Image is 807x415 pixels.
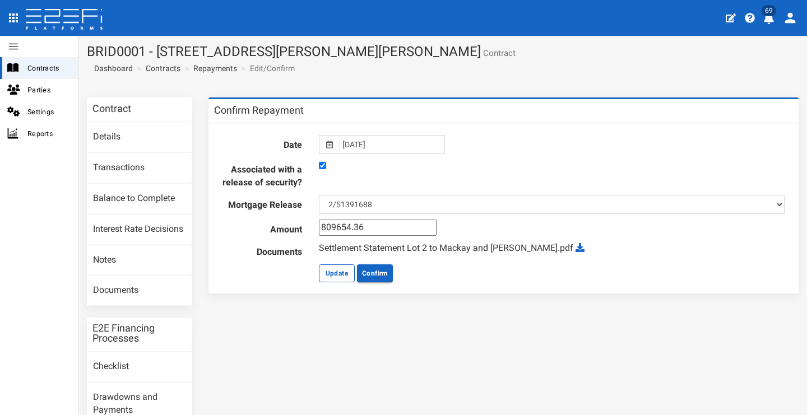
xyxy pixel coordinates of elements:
[90,64,133,73] span: Dashboard
[27,62,69,74] span: Contracts
[319,264,355,282] button: Update
[92,104,131,114] h3: Contract
[27,105,69,118] span: Settings
[146,63,180,74] a: Contracts
[87,245,192,276] a: Notes
[87,215,192,245] a: Interest Rate Decisions
[214,105,304,115] h3: Confirm Repayment
[481,49,516,58] small: Contract
[90,63,133,74] a: Dashboard
[214,160,310,189] label: Associated with a release of security?
[357,264,393,282] button: Confirm
[214,195,310,212] label: Mortgage Release
[214,135,310,152] label: Date
[87,276,192,306] a: Documents
[239,63,295,74] li: Edit/Confirm
[319,220,437,236] input: Enter Amount
[214,242,310,259] label: Documents
[87,184,192,214] a: Balance to Complete
[193,63,237,74] a: Repayments
[27,83,69,96] span: Parties
[87,352,192,382] a: Checklist
[87,153,192,183] a: Transactions
[92,323,186,343] h3: E2E Financing Processes
[87,44,799,59] h1: BRID0001 - [STREET_ADDRESS][PERSON_NAME][PERSON_NAME]
[27,127,69,140] span: Reports
[319,243,573,253] span: Settlement Statement Lot 2 to Mackay and [PERSON_NAME].pdf
[214,220,310,236] label: Amount
[87,122,192,152] a: Details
